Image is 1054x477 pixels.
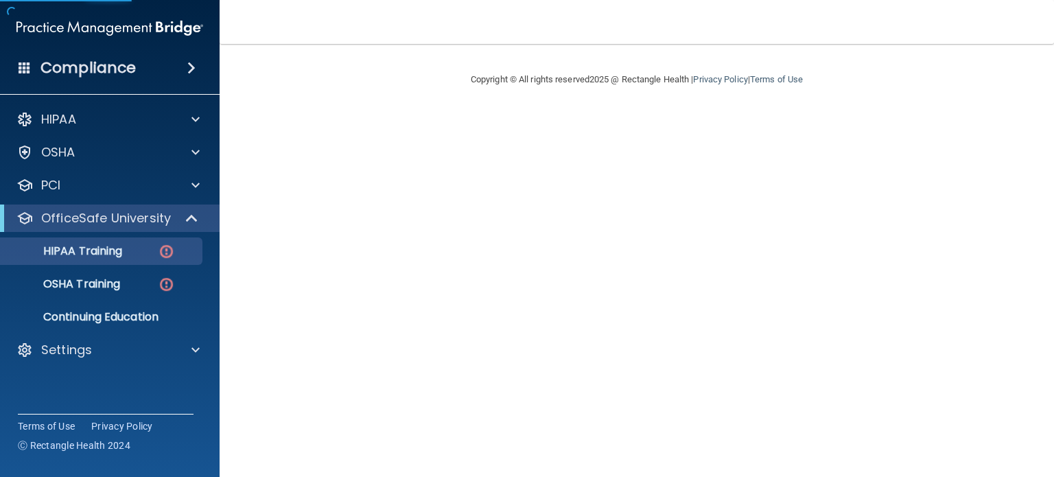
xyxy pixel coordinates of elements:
[91,419,153,433] a: Privacy Policy
[693,74,747,84] a: Privacy Policy
[16,177,200,194] a: PCI
[750,74,803,84] a: Terms of Use
[18,439,130,452] span: Ⓒ Rectangle Health 2024
[158,243,175,260] img: danger-circle.6113f641.png
[16,144,200,161] a: OSHA
[41,342,92,358] p: Settings
[158,276,175,293] img: danger-circle.6113f641.png
[16,111,200,128] a: HIPAA
[386,58,887,102] div: Copyright © All rights reserved 2025 @ Rectangle Health | |
[16,342,200,358] a: Settings
[18,419,75,433] a: Terms of Use
[16,14,203,42] img: PMB logo
[41,111,76,128] p: HIPAA
[16,210,199,226] a: OfficeSafe University
[41,177,60,194] p: PCI
[40,58,136,78] h4: Compliance
[41,144,75,161] p: OSHA
[9,277,120,291] p: OSHA Training
[41,210,171,226] p: OfficeSafe University
[9,310,196,324] p: Continuing Education
[9,244,122,258] p: HIPAA Training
